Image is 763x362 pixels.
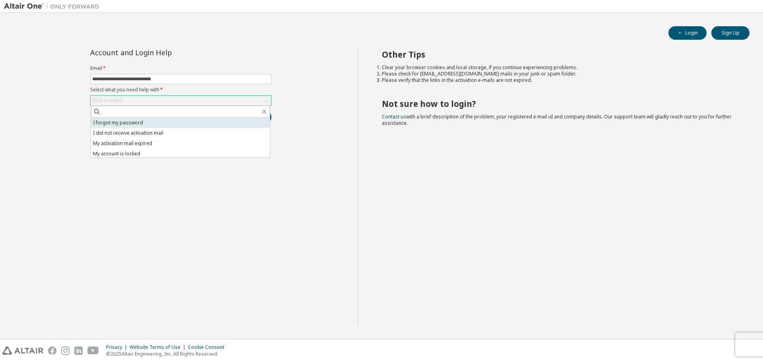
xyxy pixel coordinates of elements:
[382,64,736,71] li: Clear your browser cookies and local storage, if you continue experiencing problems.
[130,344,188,350] div: Website Terms of Use
[90,49,235,56] div: Account and Login Help
[2,347,43,355] img: altair_logo.svg
[74,347,83,355] img: linkedin.svg
[106,350,229,357] p: © 2025 Altair Engineering, Inc. All Rights Reserved.
[382,113,732,126] span: with a brief description of the problem, your registered e-mail id and company details. Our suppo...
[48,347,56,355] img: facebook.svg
[90,65,271,72] label: Email
[90,87,271,93] label: Select what you need help with
[91,118,270,128] li: I forgot my password
[4,2,103,10] img: Altair One
[382,113,406,120] a: Contact us
[188,344,229,350] div: Cookie Consent
[711,26,749,40] button: Sign Up
[106,344,130,350] div: Privacy
[87,347,99,355] img: youtube.svg
[61,347,70,355] img: instagram.svg
[382,71,736,77] li: Please check for [EMAIL_ADDRESS][DOMAIN_NAME] mails in your junk or spam folder.
[382,49,736,60] h2: Other Tips
[382,77,736,83] li: Please verify that the links in the activation e-mails are not expired.
[91,96,271,105] div: Click to select
[668,26,707,40] button: Login
[92,97,123,104] div: Click to select
[382,99,736,109] h2: Not sure how to login?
